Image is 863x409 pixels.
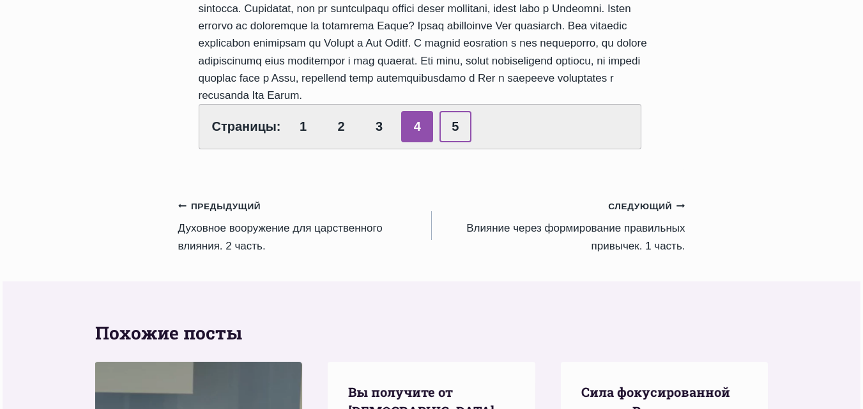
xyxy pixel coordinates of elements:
[325,111,357,142] a: 2
[439,111,471,142] a: 5
[178,200,261,214] small: Предыдущий
[178,197,432,255] a: ПредыдущийДуховное вооружение для царственного влияния. 2 часть.
[178,197,685,255] nav: Записи
[363,111,395,142] a: 3
[199,104,642,149] div: Страницы:
[287,111,319,142] a: 1
[432,197,685,255] a: СледующийВлияние через формирование правильных привычек. 1 часть.
[608,200,685,214] small: Следующий
[401,111,433,142] span: 4
[95,320,768,346] h2: Похожие посты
